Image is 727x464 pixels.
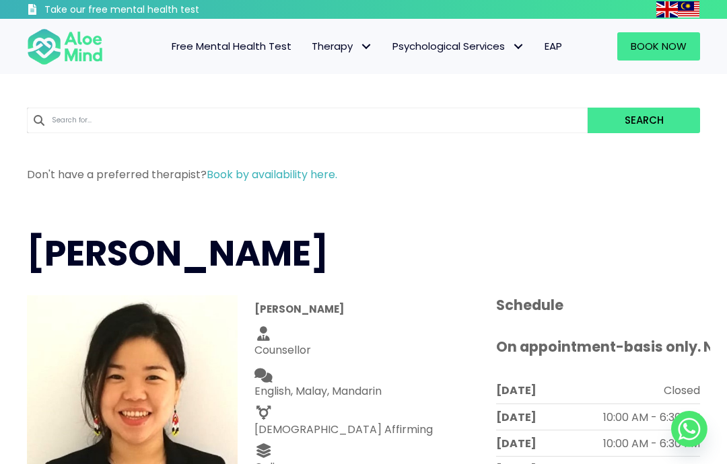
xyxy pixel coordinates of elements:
[656,1,678,17] img: en
[172,39,291,53] span: Free Mental Health Test
[356,37,376,56] span: Therapy: submenu
[27,229,700,278] h1: [PERSON_NAME]
[496,295,563,315] span: Schedule
[302,32,382,61] a: TherapyTherapy: submenu
[254,383,472,399] p: English, Malay, Mandarin
[27,28,103,66] img: Aloe mind Logo
[27,108,588,133] input: Search for...
[162,32,302,61] a: Free Mental Health Test
[27,3,235,19] a: Take our free mental health test
[656,1,678,17] a: English
[27,167,700,182] p: Don't have a preferred therapist?
[254,342,472,358] div: Counsellor
[603,436,700,451] div: 10:00 AM - 6:30 PM
[44,3,235,17] h3: Take our free mental health test
[664,383,700,398] div: Closed
[392,39,524,53] span: Psychological Services
[382,32,534,61] a: Psychological ServicesPsychological Services: submenu
[116,32,573,61] nav: Menu
[496,410,536,425] div: [DATE]
[254,422,472,437] div: [DEMOGRAPHIC_DATA] Affirming
[631,39,687,53] span: Book Now
[508,37,528,56] span: Psychological Services: submenu
[312,39,372,53] span: Therapy
[254,302,472,317] div: [PERSON_NAME]
[671,411,707,447] a: Whatsapp
[207,167,337,182] a: Book by availability here.
[496,436,536,451] div: [DATE]
[496,383,536,398] div: [DATE]
[603,410,700,425] div: 10:00 AM - 6:30 PM
[545,39,562,53] span: EAP
[617,32,700,61] a: Book Now
[678,1,699,17] img: ms
[678,1,699,17] a: Malay
[588,108,700,133] button: Search
[534,32,572,61] a: EAP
